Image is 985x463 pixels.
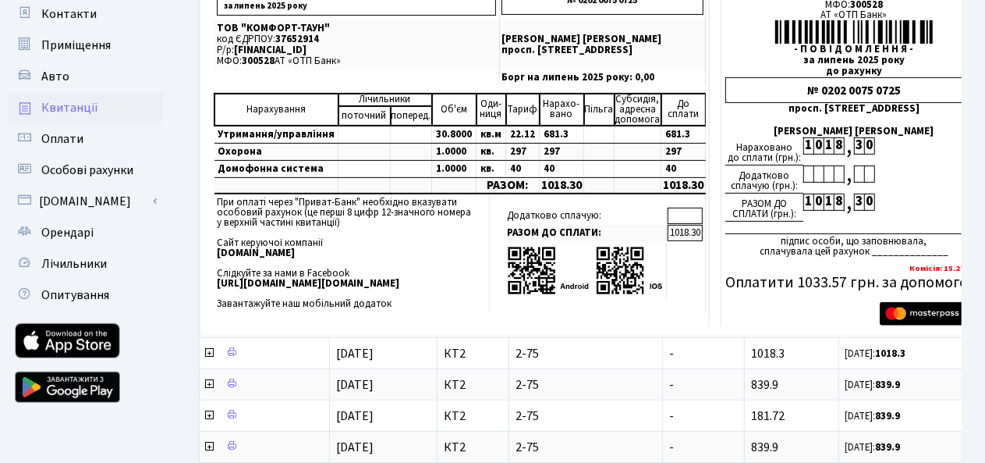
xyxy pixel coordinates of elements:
[845,440,901,454] small: [DATE]:
[813,137,824,155] div: 0
[8,248,164,280] a: Лічильники
[725,45,983,55] div: - П О В І Д О М Л Е Н Н Я -
[217,276,399,290] b: [URL][DOMAIN_NAME][DOMAIN_NAME]
[501,73,703,83] p: Борг на липень 2025 року: 0,00
[516,379,656,391] span: 2-75
[834,137,844,155] div: 8
[540,177,584,194] td: 1018.30
[444,441,502,454] span: КТ2
[834,194,844,211] div: 8
[876,440,901,454] b: 839.9
[751,376,778,394] span: 839.9
[8,217,164,248] a: Орендарі
[336,439,374,456] span: [DATE]
[391,106,432,126] td: поперед.
[217,56,496,66] p: МФО: АТ «ОТП Банк»
[504,208,667,224] td: Додатково сплачую:
[516,347,656,360] span: 2-75
[725,233,983,257] div: підпис особи, що заповнювала, сплачувала цей рахунок ______________
[214,194,490,312] td: При оплаті через "Приват-Банк" необхідно вказувати особовий рахунок (це перші 8 цифр 12-значного ...
[876,347,906,361] b: 1018.3
[506,126,540,144] td: 22.12
[584,94,615,126] td: Пільга
[477,94,506,126] td: Оди- ниця
[506,94,540,126] td: Тариф
[217,23,496,34] p: ТОВ "КОМФОРТ-ТАУН"
[661,143,706,160] td: 297
[661,160,706,177] td: 40
[8,123,164,155] a: Оплати
[338,94,432,106] td: Лічильники
[41,287,109,304] span: Опитування
[41,130,83,148] span: Оплати
[507,245,663,296] img: apps-qrcodes.png
[876,378,901,392] b: 839.9
[725,137,803,166] div: Нараховано до сплати (грн.):
[813,194,824,211] div: 0
[41,99,98,116] span: Квитанції
[876,409,901,423] b: 839.9
[8,186,164,217] a: [DOMAIN_NAME]
[477,160,506,177] td: кв.
[844,137,854,155] div: ,
[864,137,874,155] div: 0
[669,345,674,362] span: -
[725,273,983,292] h5: Оплатити 1033.57 грн. за допомогою:
[661,177,706,194] td: 1018.30
[8,92,164,123] a: Квитанції
[41,255,107,272] span: Лічильники
[41,5,97,23] span: Контакти
[669,376,674,394] span: -
[501,45,703,55] p: просп. [STREET_ADDRESS]
[506,160,540,177] td: 40
[234,43,306,57] span: [FINANCIAL_ID]
[615,94,661,126] td: Субсидія, адресна допомога
[214,94,338,126] td: Нарахування
[661,94,706,126] td: До cплати
[214,160,338,177] td: Домофонна система
[845,347,906,361] small: [DATE]:
[477,177,540,194] td: РАЗОМ:
[540,94,584,126] td: Нарахо- вано
[540,126,584,144] td: 681.3
[725,166,803,194] div: Додатково сплачую (грн.):
[824,137,834,155] div: 1
[477,126,506,144] td: кв.м
[8,61,164,92] a: Авто
[444,347,502,360] span: КТ2
[336,408,374,425] span: [DATE]
[540,160,584,177] td: 40
[214,126,338,144] td: Утримання/управління
[854,194,864,211] div: 3
[8,155,164,186] a: Особові рахунки
[501,34,703,45] p: [PERSON_NAME] [PERSON_NAME]
[516,410,656,422] span: 2-75
[725,104,983,114] div: просп. [STREET_ADDRESS]
[41,162,133,179] span: Особові рахунки
[214,143,338,160] td: Охорона
[275,32,319,46] span: 37652914
[845,378,901,392] small: [DATE]:
[336,345,374,362] span: [DATE]
[844,166,854,183] div: ,
[725,10,983,20] div: АТ «ОТП Банк»
[669,439,674,456] span: -
[516,441,656,454] span: 2-75
[506,143,540,160] td: 297
[41,68,69,85] span: Авто
[824,194,834,211] div: 1
[444,379,502,391] span: КТ2
[725,194,803,222] div: РАЗОМ ДО СПЛАТИ (грн.):
[477,143,506,160] td: кв.
[217,246,295,260] b: [DOMAIN_NAME]
[661,126,706,144] td: 681.3
[725,55,983,66] div: за липень 2025 року
[845,409,901,423] small: [DATE]:
[504,225,667,241] td: РАЗОМ ДО СПЛАТИ:
[432,143,477,160] td: 1.0000
[668,225,703,241] td: 1018.30
[725,126,983,137] div: [PERSON_NAME] [PERSON_NAME]
[864,194,874,211] div: 0
[669,408,674,425] span: -
[880,302,978,326] img: Masterpass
